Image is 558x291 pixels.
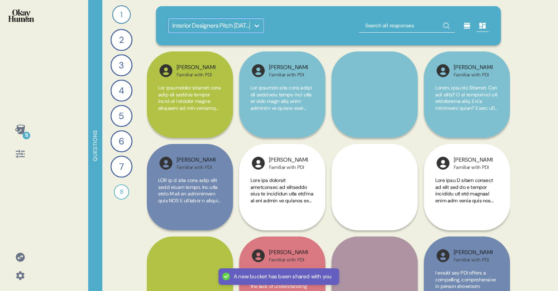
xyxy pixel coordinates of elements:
img: l1ibTKarBSWXLOhlfT5LxFP+OttMJpPJZDKZTCbz9PgHEggSPYjZSwEAAAAASUVORK5CYII= [435,248,451,263]
div: Familiar with PDI [454,164,492,170]
div: [PERSON_NAME] [454,63,492,72]
div: A new bucket has been shared with you [234,273,332,280]
div: [PERSON_NAME] [454,248,492,257]
div: 11 [23,132,30,139]
div: Familiar with PDI [177,72,215,78]
div: 6 [110,130,132,152]
div: 8 [114,184,129,200]
img: l1ibTKarBSWXLOhlfT5LxFP+OttMJpPJZDKZTCbz9PgHEggSPYjZSwEAAAAASUVORK5CYII= [251,63,266,78]
div: 5 [110,105,132,127]
img: l1ibTKarBSWXLOhlfT5LxFP+OttMJpPJZDKZTCbz9PgHEggSPYjZSwEAAAAASUVORK5CYII= [435,63,451,78]
div: [PERSON_NAME] [177,156,215,164]
img: l1ibTKarBSWXLOhlfT5LxFP+OttMJpPJZDKZTCbz9PgHEggSPYjZSwEAAAAASUVORK5CYII= [251,155,266,171]
div: 1 [112,5,131,24]
div: [PERSON_NAME] [269,63,308,72]
img: l1ibTKarBSWXLOhlfT5LxFP+OttMJpPJZDKZTCbz9PgHEggSPYjZSwEAAAAASUVORK5CYII= [251,248,266,263]
div: 3 [110,54,132,76]
div: Familiar with PDI [269,164,308,170]
img: l1ibTKarBSWXLOhlfT5LxFP+OttMJpPJZDKZTCbz9PgHEggSPYjZSwEAAAAASUVORK5CYII= [158,155,174,171]
div: Familiar with PDI [454,257,492,263]
img: okayhuman.3b1b6348.png [8,9,34,22]
input: Search all responses [359,19,455,33]
div: [PERSON_NAME] [177,63,215,72]
div: 4 [110,79,132,101]
div: Familiar with PDI [269,72,308,78]
div: [PERSON_NAME] [269,248,308,257]
img: l1ibTKarBSWXLOhlfT5LxFP+OttMJpPJZDKZTCbz9PgHEggSPYjZSwEAAAAASUVORK5CYII= [435,155,451,171]
div: 7 [110,155,132,177]
div: 2 [110,29,132,51]
div: Familiar with PDI [269,257,308,263]
div: Familiar with PDI [177,164,215,170]
div: [PERSON_NAME] [454,156,492,164]
img: l1ibTKarBSWXLOhlfT5LxFP+OttMJpPJZDKZTCbz9PgHEggSPYjZSwEAAAAASUVORK5CYII= [158,63,174,78]
div: Interior Designers Pitch [DATE] [172,21,250,30]
div: [PERSON_NAME] [269,156,308,164]
div: Familiar with PDI [454,72,492,78]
